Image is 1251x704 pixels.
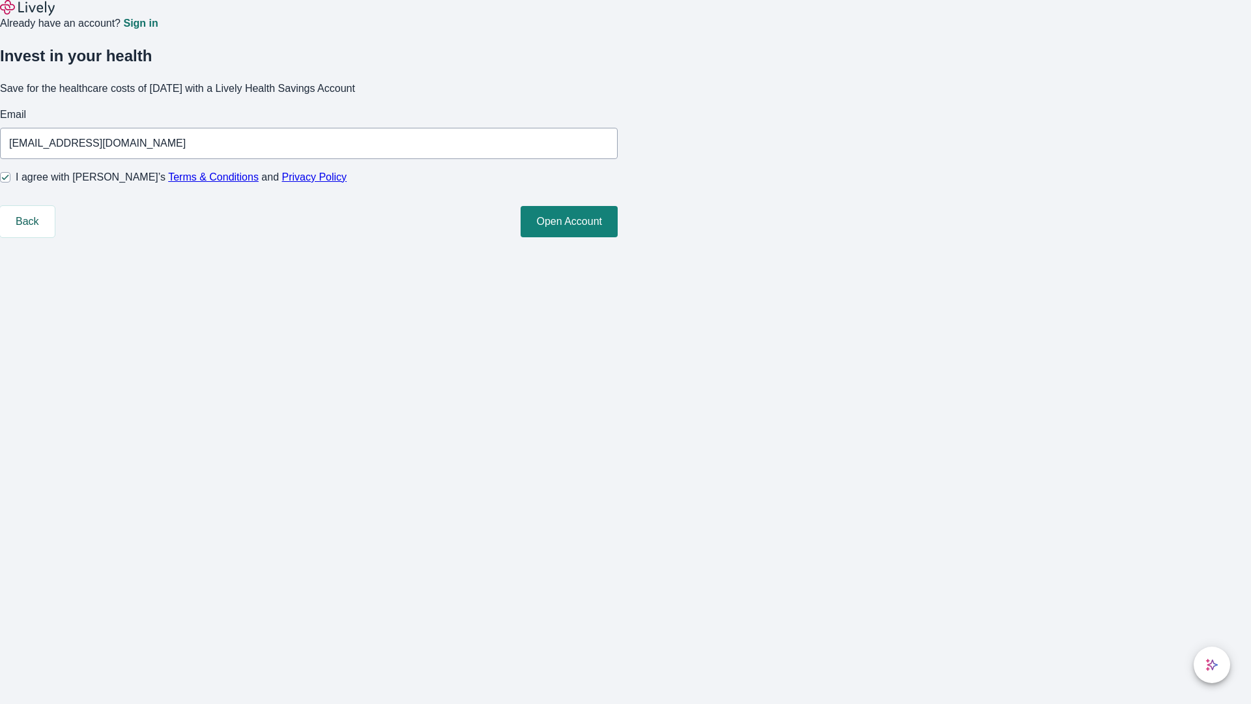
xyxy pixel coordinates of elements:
svg: Lively AI Assistant [1205,658,1218,671]
span: I agree with [PERSON_NAME]’s and [16,169,347,185]
button: chat [1194,647,1230,683]
a: Privacy Policy [282,171,347,183]
button: Open Account [521,206,618,237]
a: Terms & Conditions [168,171,259,183]
a: Sign in [123,18,158,29]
